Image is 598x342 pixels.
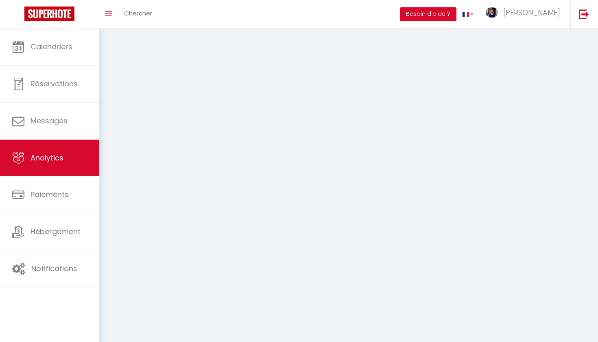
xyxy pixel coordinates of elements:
[31,42,72,52] span: Calendriers
[31,263,77,274] span: Notifications
[31,189,69,199] span: Paiements
[579,9,589,19] img: logout
[124,9,152,18] span: Chercher
[486,7,498,18] img: ...
[31,153,63,163] span: Analytics
[31,116,68,126] span: Messages
[400,7,456,21] button: Besoin d'aide ?
[24,7,74,21] img: Super Booking
[31,226,81,237] span: Hébergement
[31,79,78,89] span: Réservations
[503,7,560,18] span: [PERSON_NAME]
